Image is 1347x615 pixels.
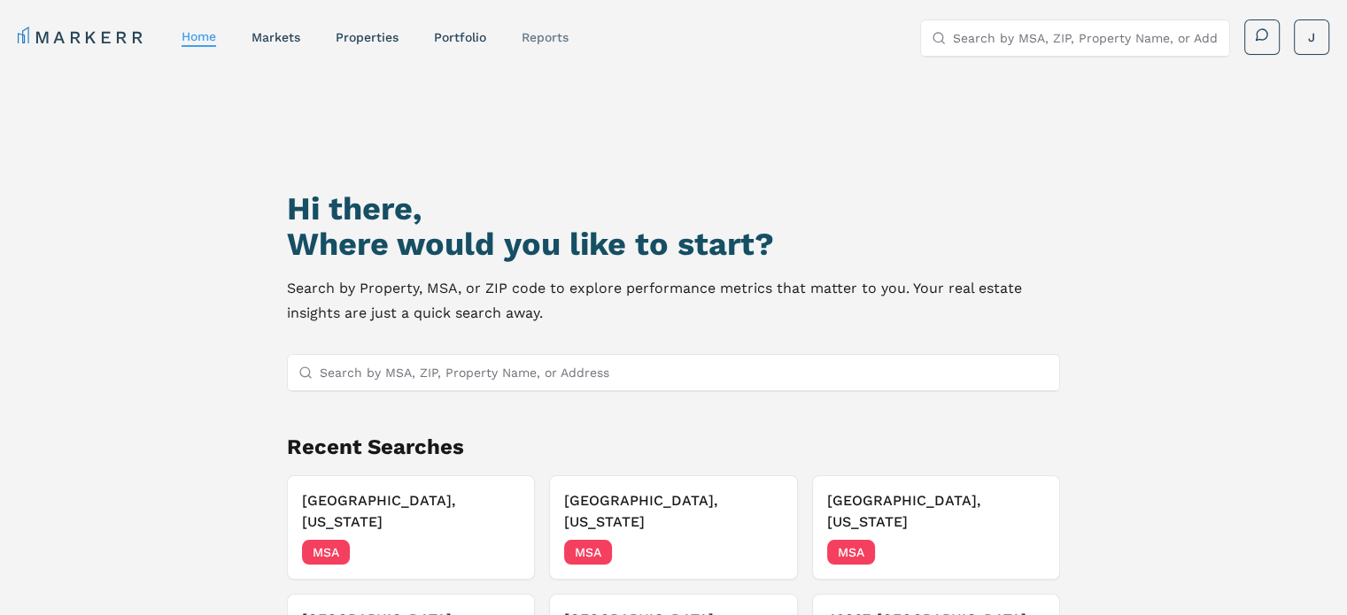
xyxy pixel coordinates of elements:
[320,355,1049,390] input: Search by MSA, ZIP, Property Name, or Address
[18,25,146,50] a: MARKERR
[1005,543,1045,561] span: [DATE]
[287,433,1060,461] h2: Recent Searches
[302,490,520,533] h3: [GEOGRAPHIC_DATA], [US_STATE]
[827,490,1045,533] h3: [GEOGRAPHIC_DATA], [US_STATE]
[480,543,520,561] span: [DATE]
[522,30,569,44] a: reports
[549,475,797,580] button: Remove Tampa, Florida[GEOGRAPHIC_DATA], [US_STATE]MSA[DATE]
[564,490,782,533] h3: [GEOGRAPHIC_DATA], [US_STATE]
[287,276,1060,326] p: Search by Property, MSA, or ZIP code to explore performance metrics that matter to you. Your real...
[182,29,216,43] a: home
[953,20,1219,56] input: Search by MSA, ZIP, Property Name, or Address
[287,227,1060,262] h2: Where would you like to start?
[743,543,783,561] span: [DATE]
[336,30,399,44] a: properties
[287,475,535,580] button: Remove Peoria, Illinois[GEOGRAPHIC_DATA], [US_STATE]MSA[DATE]
[564,540,612,565] span: MSA
[812,475,1060,580] button: Remove Fayetteville, North Carolina[GEOGRAPHIC_DATA], [US_STATE]MSA[DATE]
[302,540,350,565] span: MSA
[1294,19,1329,55] button: J
[434,30,486,44] a: Portfolio
[287,191,1060,227] h1: Hi there,
[827,540,875,565] span: MSA
[252,30,300,44] a: markets
[1308,28,1315,46] span: J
